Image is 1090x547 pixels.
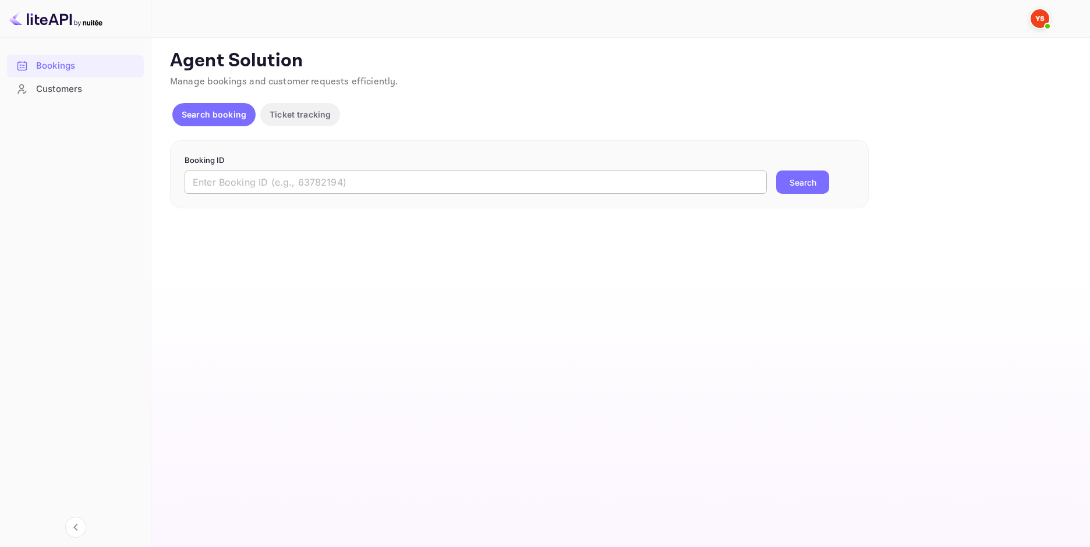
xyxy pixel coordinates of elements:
span: Manage bookings and customer requests efficiently. [170,76,398,88]
p: Ticket tracking [270,108,331,120]
a: Customers [7,78,144,100]
div: Customers [36,83,138,96]
button: Collapse navigation [65,517,86,538]
input: Enter Booking ID (e.g., 63782194) [185,171,767,194]
img: LiteAPI logo [9,9,102,28]
p: Agent Solution [170,49,1069,73]
div: Bookings [7,55,144,77]
img: Yandex Support [1031,9,1049,28]
p: Booking ID [185,155,854,166]
p: Search booking [182,108,246,120]
button: Search [776,171,829,194]
div: Bookings [36,59,138,73]
div: Customers [7,78,144,101]
a: Bookings [7,55,144,76]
